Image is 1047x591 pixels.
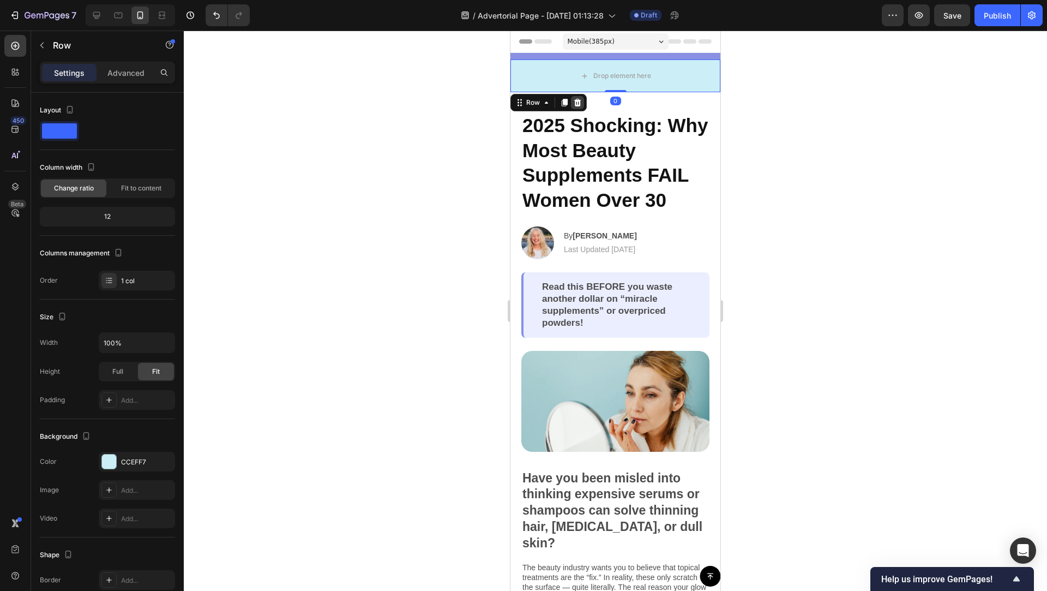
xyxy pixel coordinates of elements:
[40,485,59,495] div: Image
[40,429,93,444] div: Background
[943,11,961,20] span: Save
[99,333,174,353] input: Auto
[42,209,173,224] div: 12
[510,31,720,591] iframe: Design area
[478,10,604,21] span: Advertorial Page - [DATE] 01:13:28
[152,367,160,377] span: Fit
[641,10,657,20] span: Draft
[40,575,61,585] div: Border
[40,103,76,118] div: Layout
[12,532,198,572] p: The beauty industry wants you to believe that topical treatments are the “fix.” In reality, these...
[71,9,76,22] p: 7
[473,10,476,21] span: /
[40,457,57,467] div: Color
[121,276,172,286] div: 1 col
[4,4,81,26] button: 7
[121,576,172,586] div: Add...
[934,4,970,26] button: Save
[53,39,146,52] p: Row
[121,457,172,467] div: CCEFF7
[121,514,172,524] div: Add...
[107,67,145,79] p: Advanced
[40,367,60,377] div: Height
[121,183,161,193] span: Fit to content
[974,4,1020,26] button: Publish
[40,395,65,405] div: Padding
[206,4,250,26] div: Undo/Redo
[40,246,125,261] div: Columns management
[881,572,1023,586] button: Show survey - Help us improve GemPages!
[54,67,85,79] p: Settings
[10,116,26,125] div: 450
[121,396,172,405] div: Add...
[40,548,75,563] div: Shape
[54,183,94,193] span: Change ratio
[8,200,26,208] div: Beta
[881,574,1010,584] span: Help us improve GemPages!
[40,338,58,348] div: Width
[40,310,69,325] div: Size
[40,276,58,285] div: Order
[40,160,98,175] div: Column width
[112,367,123,377] span: Full
[121,486,172,496] div: Add...
[1010,538,1036,564] div: Open Intercom Messenger
[984,10,1011,21] div: Publish
[40,514,57,523] div: Video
